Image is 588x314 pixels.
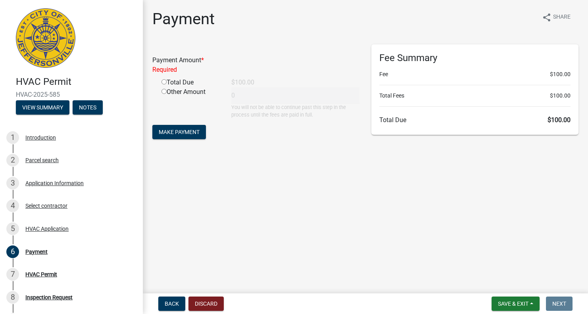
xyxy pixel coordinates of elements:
span: $100.00 [550,70,571,78]
li: Total Fees [379,92,571,100]
span: $100.00 [550,92,571,100]
div: Total Due [156,78,225,87]
div: Parcel search [25,157,59,163]
button: View Summary [16,100,69,115]
span: Next [552,301,566,307]
div: 4 [6,199,19,212]
div: 5 [6,222,19,235]
button: Save & Exit [492,297,540,311]
div: 2 [6,154,19,167]
div: HVAC Application [25,226,69,232]
h6: Fee Summary [379,52,571,64]
div: 7 [6,268,19,281]
button: Notes [73,100,103,115]
div: Other Amount [156,87,225,119]
wm-modal-confirm: Notes [73,105,103,111]
li: Fee [379,70,571,78]
div: Payment [25,249,48,255]
span: Make Payment [159,129,200,135]
div: Inspection Request [25,295,73,300]
h6: Total Due [379,116,571,124]
img: City of Jeffersonville, Indiana [16,8,75,68]
span: Back [165,301,179,307]
wm-modal-confirm: Summary [16,105,69,111]
i: share [542,13,551,22]
button: Discard [188,297,224,311]
div: 1 [6,131,19,144]
button: Make Payment [152,125,206,139]
button: Next [546,297,573,311]
button: Back [158,297,185,311]
div: 8 [6,291,19,304]
div: 6 [6,245,19,258]
div: Application Information [25,180,84,186]
h4: HVAC Permit [16,76,136,88]
button: shareShare [536,10,577,25]
span: $100.00 [548,116,571,124]
div: Payment Amount [146,56,365,75]
div: Required [152,65,359,75]
span: Save & Exit [498,301,528,307]
span: Share [553,13,571,22]
span: HVAC-2025-585 [16,91,127,98]
div: Introduction [25,135,56,140]
div: HVAC Permit [25,272,57,277]
div: Select contractor [25,203,67,209]
div: 3 [6,177,19,190]
h1: Payment [152,10,215,29]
